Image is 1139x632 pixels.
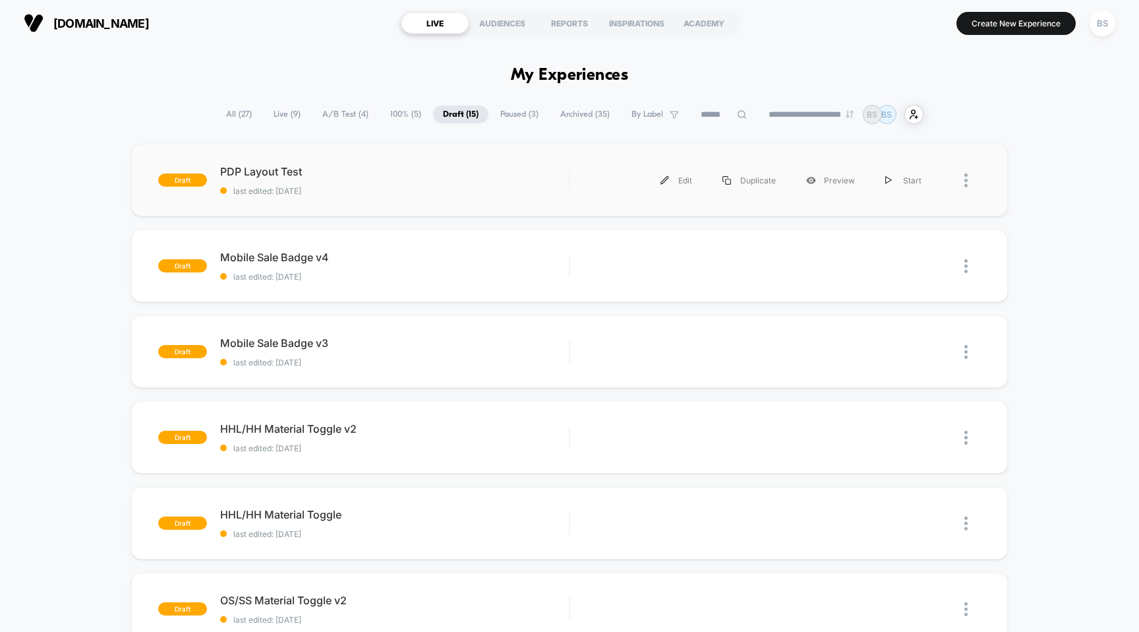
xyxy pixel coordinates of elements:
span: draft [158,431,207,444]
span: draft [158,259,207,272]
img: menu [885,176,892,185]
span: PDP Layout Test [220,165,569,178]
span: draft [158,602,207,616]
span: last edited: [DATE] [220,186,569,196]
span: draft [158,517,207,530]
span: Mobile Sale Badge v4 [220,251,569,264]
div: Preview [791,166,870,195]
span: Live ( 9 ) [264,106,310,123]
img: close [964,345,968,359]
span: By Label [631,110,663,119]
h1: My Experiences [511,66,629,85]
span: last edited: [DATE] [220,529,569,539]
img: close [964,174,968,187]
img: end [846,110,854,118]
div: INSPIRATIONS [603,13,670,34]
span: Draft ( 15 ) [433,106,488,123]
p: BS [867,110,877,119]
img: menu [722,176,731,185]
div: ACADEMY [670,13,738,34]
span: HHL/HH Material Toggle v2 [220,422,569,435]
img: Visually logo [24,13,44,33]
span: OS/SS Material Toggle v2 [220,594,569,607]
span: draft [158,174,207,187]
button: Create New Experience [956,12,1076,35]
span: last edited: [DATE] [220,272,569,282]
div: AUDIENCES [469,13,536,34]
p: BS [881,110,892,119]
span: last edited: [DATE] [220,358,569,367]
span: All ( 27 ) [216,106,262,123]
span: [DOMAIN_NAME] [53,16,149,30]
span: 100% ( 5 ) [380,106,431,123]
button: [DOMAIN_NAME] [20,13,153,34]
div: BS [1090,11,1115,36]
div: Duplicate [707,166,791,195]
span: last edited: [DATE] [220,615,569,625]
span: Archived ( 35 ) [550,106,620,123]
img: close [964,431,968,445]
span: last edited: [DATE] [220,443,569,453]
div: LIVE [401,13,469,34]
span: draft [158,345,207,358]
img: close [964,517,968,530]
img: close [964,602,968,616]
div: Edit [645,166,707,195]
div: REPORTS [536,13,603,34]
img: menu [660,176,669,185]
span: HHL/HH Material Toggle [220,508,569,521]
button: BS [1086,10,1119,37]
span: Mobile Sale Badge v3 [220,336,569,350]
div: Start [870,166,937,195]
span: A/B Test ( 4 ) [312,106,378,123]
span: Paused ( 3 ) [490,106,548,123]
img: close [964,259,968,273]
